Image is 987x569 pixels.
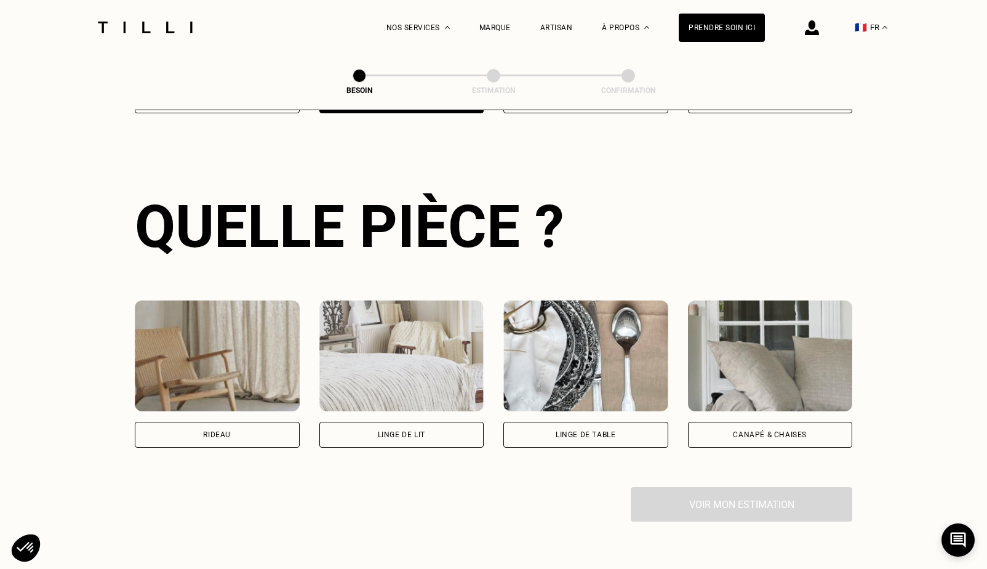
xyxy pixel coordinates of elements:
img: Tilli retouche votre Linge de table [503,301,668,411]
div: Confirmation [567,86,690,95]
img: menu déroulant [882,26,887,29]
a: Prendre soin ici [679,14,765,42]
div: Canapé & chaises [733,431,807,438]
span: 🇫🇷 [855,22,867,33]
div: Besoin [298,86,421,95]
img: Menu déroulant à propos [644,26,649,29]
a: Marque [479,23,511,32]
div: Estimation [432,86,555,95]
div: Linge de table [556,431,615,438]
img: Tilli retouche votre Linge de lit [319,301,484,411]
a: Artisan [540,23,573,32]
div: Rideau [203,431,231,438]
img: Tilli retouche votre Canapé & chaises [688,301,853,411]
div: Quelle pièce ? [135,192,852,261]
div: Linge de lit [378,431,425,438]
img: icône connexion [805,20,819,35]
img: Logo du service de couturière Tilli [94,22,197,33]
img: Tilli retouche votre Rideau [135,301,300,411]
img: Menu déroulant [445,26,450,29]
